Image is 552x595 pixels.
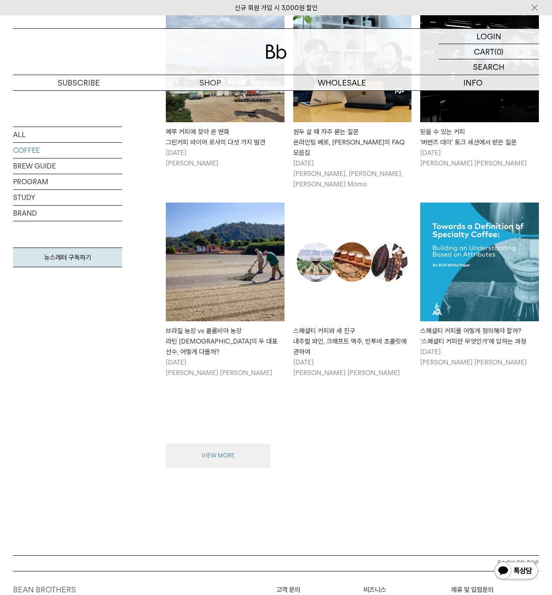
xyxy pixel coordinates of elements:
[166,444,271,468] button: VIEW MORE
[420,203,539,321] img: 스페셜티 커피를 어떻게 정의해야 할까?‘스페셜티 커피란 무엇인가’에 답하는 과정
[13,75,144,90] a: SUBSCRIBE
[293,326,412,357] div: 스페셜티 커피와 세 친구 내추럴 와인, 크래프트 맥주, 빈투바 초콜릿에 관하여
[166,127,285,148] div: 페루 커피에 찾아 온 변화 그린커피 바이어 로사의 다섯 가지 발견
[473,59,504,75] p: SEARCH
[439,29,539,44] a: LOGIN
[474,44,494,59] p: CART
[451,585,539,595] p: 제휴 및 입점문의
[420,148,539,169] p: [DATE] [PERSON_NAME] [PERSON_NAME]
[494,44,504,59] p: (0)
[13,206,122,221] a: BRAND
[293,203,412,321] img: 스페셜티 커피와 세 친구내추럴 와인, 크래프트 맥주, 빈투바 초콜릿에 관하여
[293,158,412,189] p: [DATE] [PERSON_NAME], [PERSON_NAME], [PERSON_NAME] Momo
[420,326,539,347] div: 스페셜티 커피를 어떻게 정의해야 할까? ‘스페셜티 커피란 무엇인가’에 답하는 과정
[13,585,76,594] a: BEAN BROTHERS
[166,326,285,357] div: 브라질 농장 vs 콜롬비아 농장 라틴 [DEMOGRAPHIC_DATA]의 두 대표 선수, 어떻게 다를까?
[13,248,122,267] a: 뉴스레터 구독하기
[408,75,539,90] p: INFO
[276,75,408,90] p: WHOLESALE
[166,203,285,321] img: 브라질 농장 vs 콜롬비아 농장라틴 아메리카의 두 대표 선수, 어떻게 다를까?
[13,174,122,189] a: PROGRAM
[439,44,539,59] a: CART (0)
[420,203,539,368] a: 스페셜티 커피를 어떻게 정의해야 할까?‘스페셜티 커피란 무엇인가’에 답하는 과정 스페셜티 커피를 어떻게 정의해야 할까?‘스페셜티 커피란 무엇인가’에 답하는 과정 [DATE][...
[276,585,364,595] p: 고객 문의
[166,203,285,378] a: 브라질 농장 vs 콜롬비아 농장라틴 아메리카의 두 대표 선수, 어떻게 다를까? 브라질 농장 vs 콜롬비아 농장라틴 [DEMOGRAPHIC_DATA]의 두 대표 선수, 어떻게 ...
[293,3,412,189] a: 원두 살 때 자주 묻는 질문온라인팀 베로, 안나의 FAQ 모음집 원두 살 때 자주 묻는 질문온라인팀 베로, [PERSON_NAME]의 FAQ 모음집 [DATE][PERSON_...
[293,127,412,158] div: 원두 살 때 자주 묻는 질문 온라인팀 베로, [PERSON_NAME]의 FAQ 모음집
[420,127,539,148] div: 믿을 수 있는 커피 ‘버번즈 데이’ 토크 세션에서 받은 질문
[363,585,451,595] p: 비즈니스
[266,45,287,59] img: 로고
[13,158,122,174] a: BREW GUIDE
[13,127,122,142] a: ALL
[293,203,412,378] a: 스페셜티 커피와 세 친구내추럴 와인, 크래프트 맥주, 빈투바 초콜릿에 관하여 스페셜티 커피와 세 친구내추럴 와인, 크래프트 맥주, 빈투바 초콜릿에 관하여 [DATE][PERS...
[144,75,276,90] a: SHOP
[293,357,412,378] p: [DATE] [PERSON_NAME] [PERSON_NAME]
[13,190,122,205] a: STUDY
[235,4,318,12] a: 신규 회원 가입 시 3,000원 할인
[420,347,539,368] p: [DATE] [PERSON_NAME] [PERSON_NAME]
[477,29,501,44] p: LOGIN
[166,148,285,169] p: [DATE] [PERSON_NAME]
[166,357,285,378] p: [DATE] [PERSON_NAME] [PERSON_NAME]
[13,555,539,571] button: BACK TO TOP
[13,143,122,158] a: COFFEE
[494,561,539,582] img: 카카오톡 채널 1:1 채팅 버튼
